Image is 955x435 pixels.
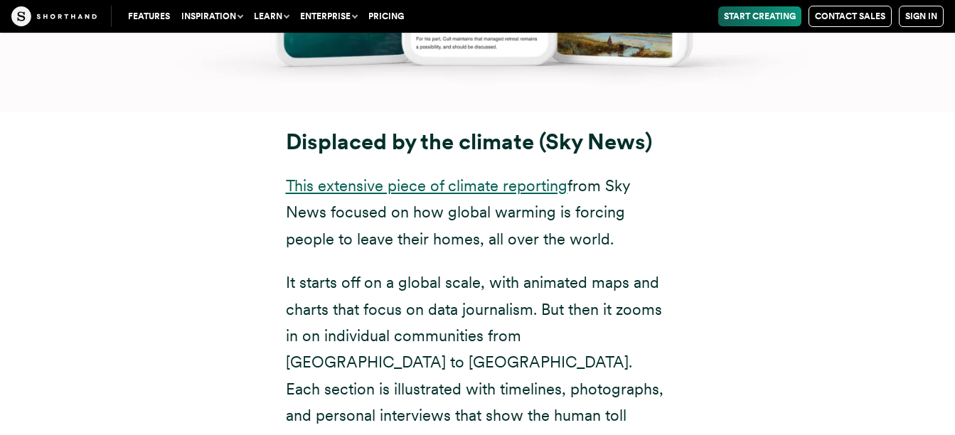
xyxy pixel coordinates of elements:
a: Pricing [363,6,410,26]
a: Features [122,6,176,26]
strong: Displaced by the climate (Sky News) [286,129,652,155]
a: This extensive piece of climate reporting [286,176,567,195]
button: Learn [248,6,294,26]
p: from Sky News focused on how global warming is forcing people to leave their homes, all over the ... [286,173,670,252]
a: Sign in [899,6,944,27]
button: Enterprise [294,6,363,26]
a: Contact Sales [809,6,892,27]
img: The Craft [11,6,97,26]
a: Start Creating [718,6,801,26]
button: Inspiration [176,6,248,26]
